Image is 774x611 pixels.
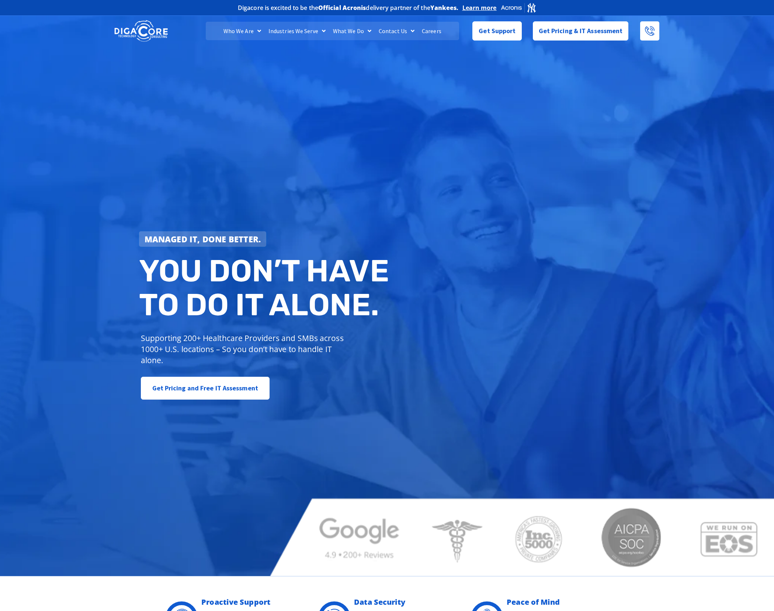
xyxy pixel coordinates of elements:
[375,22,418,40] a: Contact Us
[533,21,629,41] a: Get Pricing & IT Assessment
[430,4,459,12] b: Yankees.
[462,4,497,11] a: Learn more
[145,233,261,245] strong: Managed IT, done better.
[265,22,329,40] a: Industries We Serve
[354,598,452,606] h2: Data Security
[329,22,375,40] a: What We Do
[141,377,270,400] a: Get Pricing and Free IT Assessment
[539,24,623,38] span: Get Pricing & IT Assessment
[500,2,537,13] img: Acronis
[141,333,347,366] p: Supporting 200+ Healthcare Providers and SMBs across 1000+ U.S. locations – So you don’t have to ...
[479,24,516,38] span: Get Support
[201,598,299,606] h2: Proactive Support
[318,4,366,12] b: Official Acronis
[507,598,605,606] h2: Peace of Mind
[139,231,267,247] a: Managed IT, done better.
[139,254,393,322] h2: You don’t have to do IT alone.
[152,381,258,396] span: Get Pricing and Free IT Assessment
[220,22,265,40] a: Who We Are
[114,20,168,43] img: DigaCore Technology Consulting
[418,22,445,40] a: Careers
[238,5,459,11] h2: Digacore is excited to be the delivery partner of the
[206,22,459,40] nav: Menu
[472,21,521,41] a: Get Support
